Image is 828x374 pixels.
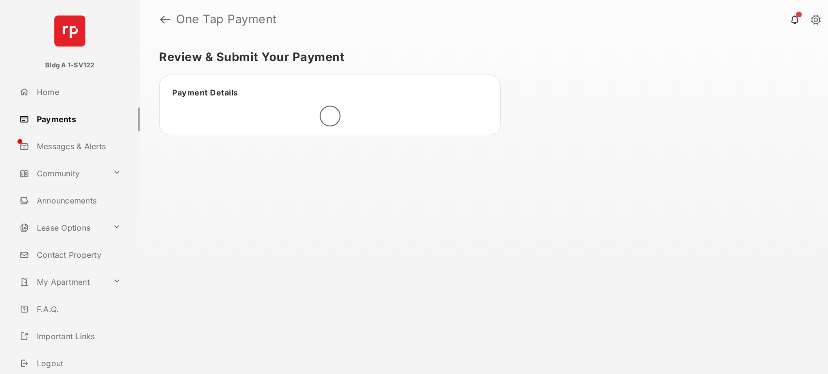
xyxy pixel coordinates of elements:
[16,162,109,185] a: Community
[16,135,140,158] a: Messages & Alerts
[16,80,140,104] a: Home
[16,325,125,348] a: Important Links
[16,297,140,321] a: F.A.Q.
[54,16,85,47] img: svg+xml;base64,PHN2ZyB4bWxucz0iaHR0cDovL3d3dy53My5vcmcvMjAwMC9zdmciIHdpZHRoPSI2NCIgaGVpZ2h0PSI2NC...
[16,189,140,212] a: Announcements
[16,243,140,266] a: Contact Property
[16,108,140,131] a: Payments
[16,270,109,294] a: My Apartment
[159,51,801,63] h5: Review & Submit Your Payment
[16,216,109,239] a: Lease Options
[172,88,238,97] span: Payment Details
[176,14,277,25] strong: One Tap Payment
[45,61,94,70] p: Bldg A 1-SV122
